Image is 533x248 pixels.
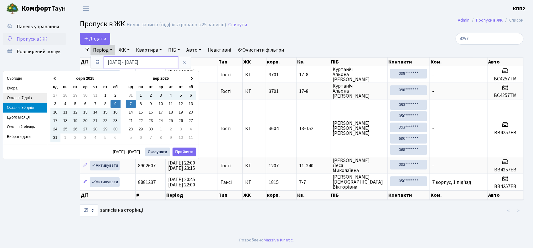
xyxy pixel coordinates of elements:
th: нд [126,83,136,91]
span: КТ [245,163,263,168]
th: корп. [266,190,297,200]
td: 10 [50,108,60,117]
td: 5 [70,100,80,108]
a: Розширений пошук [3,45,66,58]
td: 24 [156,117,166,125]
span: 7-7 [299,180,327,185]
td: 26 [70,125,80,134]
span: 1207 [269,162,279,169]
td: 2 [70,134,80,142]
td: 18 [60,117,70,125]
td: 14 [126,108,136,117]
th: Кв. [297,58,330,66]
td: 17 [156,108,166,117]
th: Кв. [297,190,330,200]
td: 31 [91,91,101,100]
a: Пропуск в ЖК [3,33,66,45]
td: 23 [146,117,156,125]
a: Активувати [90,177,120,187]
td: 20 [80,117,91,125]
td: 27 [186,117,196,125]
td: 1 [156,125,166,134]
nav: breadcrumb [449,14,533,27]
li: Вибрати дати [3,132,47,142]
td: 29 [136,125,146,134]
span: - [432,71,434,78]
span: 7 корпус, 1 під'їзд [432,179,472,186]
td: 3 [176,125,186,134]
li: Цього місяця [3,113,47,122]
td: 24 [50,125,60,134]
td: 7 [126,100,136,108]
b: КПП2 [513,5,525,12]
span: Пропуск в ЖК [17,36,47,43]
th: ПІБ [330,190,388,200]
td: 3 [156,91,166,100]
th: Ком. [430,58,488,66]
li: Вчора [3,84,47,93]
span: Гості [220,163,231,168]
td: 13 [186,100,196,108]
td: 18 [166,108,176,117]
th: пн [136,83,146,91]
h5: ВС4257ТМ [490,76,521,82]
span: 13-152 [299,126,327,131]
td: 2 [146,91,156,100]
td: 19 [176,108,186,117]
button: Переключити навігацію [78,3,94,14]
th: сб [186,83,196,91]
th: пт [101,83,111,91]
th: ср [156,83,166,91]
span: Куртаніч Альона [PERSON_NAME] [333,67,385,82]
td: 12 [70,108,80,117]
a: Період [91,45,115,55]
td: 14 [91,108,101,117]
th: Контакти [388,190,430,200]
th: пн [60,83,70,91]
td: 22 [136,117,146,125]
span: [PERSON_NAME] [DEMOGRAPHIC_DATA] Вікторівна [333,175,385,190]
th: Авто [488,58,524,66]
td: 6 [111,134,121,142]
td: 30 [80,91,91,100]
td: 4 [186,125,196,134]
td: 2 [166,125,176,134]
td: 13 [80,108,91,117]
span: КТ [245,72,263,77]
td: 6 [186,91,196,100]
td: 4 [60,100,70,108]
th: ЖК [243,190,266,200]
td: 10 [176,134,186,142]
h5: ВВ4257ЕВ [490,130,521,136]
th: Період [166,58,218,66]
th: Тип [218,58,243,66]
input: Пошук... [456,33,524,45]
td: 21 [126,117,136,125]
th: ср [80,83,91,91]
span: Гості [220,89,231,94]
span: [DATE] 20:45 [DATE] 22:00 [168,176,195,188]
td: 25 [166,117,176,125]
td: 5 [176,91,186,100]
td: 29 [70,91,80,100]
img: logo.png [6,3,19,15]
h5: ВС4257ТМ [490,93,521,99]
td: 28 [126,125,136,134]
span: Куртаніч Альона [PERSON_NAME] [333,84,385,99]
th: вт [146,83,156,91]
span: 3701 [269,71,279,78]
td: 9 [146,100,156,108]
th: пт [176,83,186,91]
li: Сьогодні [3,74,47,84]
td: 8 [101,100,111,108]
td: 8 [136,100,146,108]
td: 8 [156,134,166,142]
span: КТ [245,180,263,185]
td: 1 [101,91,111,100]
td: 22 [101,117,111,125]
td: 9 [166,134,176,142]
span: [PERSON_NAME] Леся Миколаївна [333,158,385,173]
span: 17-8 [299,72,327,77]
a: Авто [184,45,204,55]
a: Admin [458,17,470,23]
